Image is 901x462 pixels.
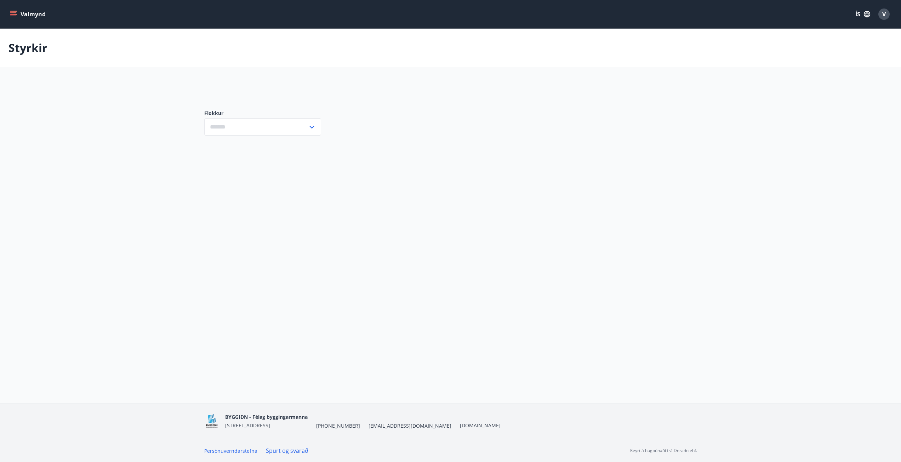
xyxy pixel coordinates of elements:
img: BKlGVmlTW1Qrz68WFGMFQUcXHWdQd7yePWMkvn3i.png [204,413,219,429]
button: V [876,6,893,23]
span: BYGGIÐN - Félag byggingarmanna [225,413,308,420]
span: [STREET_ADDRESS] [225,422,270,429]
button: menu [8,8,49,21]
p: Styrkir [8,40,47,56]
a: [DOMAIN_NAME] [460,422,501,429]
p: Keyrt á hugbúnaði frá Dorado ehf. [630,447,697,454]
label: Flokkur [204,110,321,117]
button: ÍS [851,8,874,21]
a: Spurt og svarað [266,447,308,455]
span: V [882,10,886,18]
span: [EMAIL_ADDRESS][DOMAIN_NAME] [369,422,451,429]
a: Persónuverndarstefna [204,447,257,454]
span: [PHONE_NUMBER] [316,422,360,429]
